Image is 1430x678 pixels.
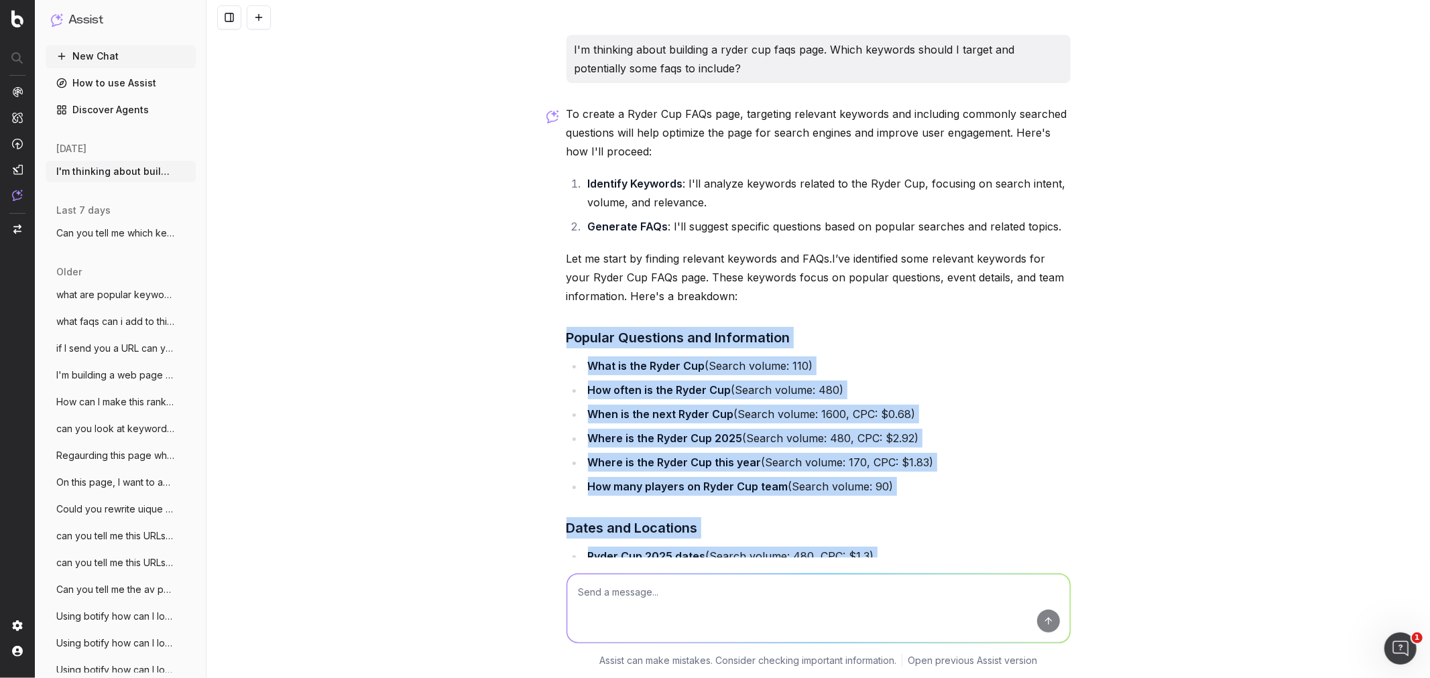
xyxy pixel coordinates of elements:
span: [DATE] [56,142,86,155]
li: : I'll suggest specific questions based on popular searches and related topics. [584,217,1071,236]
img: Analytics [12,86,23,97]
span: I'm building a web page to compete with [56,368,174,382]
button: can you look at keyword data for multi c [46,418,196,439]
p: Assist can make mistakes. Consider checking important information. [599,654,896,667]
a: How to use Assist [46,72,196,94]
iframe: Intercom live chat [1384,632,1417,665]
strong: Where is the Ryder Cup this year [588,456,762,469]
strong: Identify Keywords [588,177,683,190]
span: Using botify how can I look at a specifi [56,636,174,650]
button: Using botify how can I look at a specifi [46,632,196,654]
li: (Search volume: 90) [584,477,1071,496]
span: 1 [1412,632,1423,643]
span: can you tell me this URLs avg pos for se [56,556,174,569]
strong: How often is the Ryder Cup [588,383,731,397]
span: Can you tell me which keywords including [56,226,174,240]
a: Discover Agents [46,99,196,121]
li: : I'll analyze keywords related to the Ryder Cup, focusing on search intent, volume, and relevance. [584,174,1071,212]
button: I'm thinking about building a ryder cup [46,161,196,182]
li: (Search volume: 480, CPC: $1.3) [584,547,1071,565]
h3: Popular Questions and Information [567,327,1071,348]
strong: Ryder Cup 2025 dates [588,549,706,563]
p: To create a Ryder Cup FAQs page, targeting relevant keywords and including commonly searched ques... [567,105,1071,161]
button: what faqs can i add to this page https:/ [46,311,196,332]
button: what are popular keywords related to the [46,284,196,306]
span: Regaurding this page what faqs could I a [56,449,174,462]
span: what faqs can i add to this page https:/ [56,315,174,328]
img: Botify assist logo [546,110,559,123]
button: Assist [51,11,190,29]
img: Activation [12,138,23,149]
img: Assist [12,190,23,201]
span: I'm thinking about building a ryder cup [56,165,174,178]
span: what are popular keywords related to the [56,288,174,301]
span: older [56,265,82,279]
img: Studio [12,164,23,175]
img: Botify logo [11,10,23,27]
strong: Where is the Ryder Cup 2025 [588,431,743,445]
button: Can you tell me which keywords including [46,222,196,244]
span: last 7 days [56,204,111,217]
strong: How many players on Ryder Cup team [588,480,788,493]
strong: When is the next Ryder Cup [588,407,734,421]
span: Can you tell me the av pos for this Url [56,583,174,596]
span: On this page, I want to adjust this copy [56,476,174,489]
span: Could you rewrite uique copy for this pa [56,502,174,516]
button: Using botify how can I look at a specifi [46,606,196,627]
span: if I send you a URL can you tell me it's [56,342,174,355]
button: can you tell me this URLs avg pos for se [46,525,196,547]
h3: Dates and Locations [567,517,1071,539]
img: Switch project [13,224,21,234]
button: How can I make this rank higher on serps [46,391,196,413]
li: (Search volume: 110) [584,356,1071,375]
img: Assist [51,13,63,26]
img: Setting [12,620,23,631]
strong: Generate FAQs [588,220,668,233]
li: (Search volume: 170, CPC: $1.83) [584,453,1071,472]
h1: Assist [68,11,103,29]
a: Open previous Assist version [908,654,1037,667]
button: New Chat [46,46,196,67]
strong: What is the Ryder Cup [588,359,705,372]
li: (Search volume: 480) [584,381,1071,399]
span: can you look at keyword data for multi c [56,422,174,435]
img: My account [12,646,23,657]
button: can you tell me this URLs avg pos for se [46,552,196,573]
span: How can I make this rank higher on serps [56,395,174,409]
button: if I send you a URL can you tell me it's [46,338,196,359]
button: Regaurding this page what faqs could I a [46,445,196,466]
button: I'm building a web page to compete with [46,364,196,386]
span: can you tell me this URLs avg pos for se [56,529,174,543]
p: Let me start by finding relevant keywords and FAQs.I’ve identified some relevant keywords for you... [567,249,1071,306]
span: Using botify how can I look at a specifi [56,663,174,677]
p: I'm thinking about building a ryder cup faqs page. Which keywords should I target and potentially... [575,40,1063,78]
button: Could you rewrite uique copy for this pa [46,498,196,520]
button: Can you tell me the av pos for this Url [46,579,196,600]
li: (Search volume: 1600, CPC: $0.68) [584,405,1071,423]
img: Intelligence [12,112,23,123]
li: (Search volume: 480, CPC: $2.92) [584,429,1071,448]
span: Using botify how can I look at a specifi [56,610,174,623]
button: On this page, I want to adjust this copy [46,472,196,493]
